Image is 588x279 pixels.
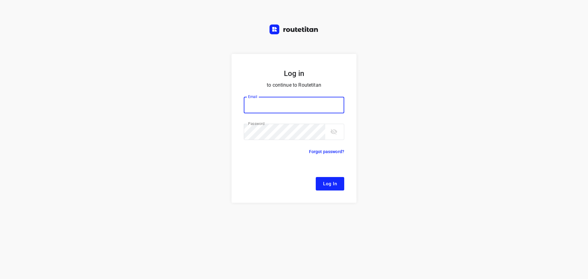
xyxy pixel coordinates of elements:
span: Log In [323,180,337,188]
h5: Log in [244,69,344,78]
button: Log In [316,177,344,190]
p: to continue to Routetitan [244,81,344,89]
p: Forgot password? [309,148,344,155]
button: toggle password visibility [328,126,340,138]
img: Routetitan [269,25,318,34]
